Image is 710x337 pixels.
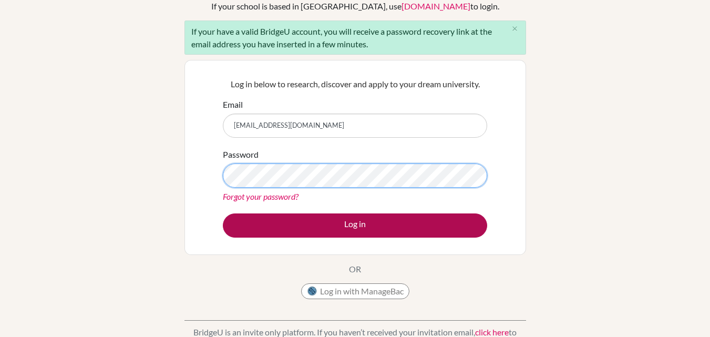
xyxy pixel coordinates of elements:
[511,25,519,33] i: close
[223,213,487,238] button: Log in
[505,21,526,37] button: Close
[184,21,526,55] div: If your have a valid BridgeU account, you will receive a password recovery link at the email addr...
[223,78,487,90] p: Log in below to research, discover and apply to your dream university.
[301,283,409,299] button: Log in with ManageBac
[223,98,243,111] label: Email
[475,327,509,337] a: click here
[223,148,259,161] label: Password
[349,263,361,275] p: OR
[402,1,470,11] a: [DOMAIN_NAME]
[223,191,299,201] a: Forgot your password?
